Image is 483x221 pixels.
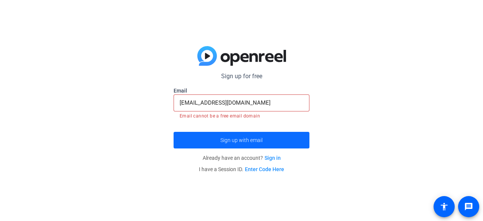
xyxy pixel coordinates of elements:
img: blue-gradient.svg [197,46,286,66]
a: Enter Code Here [245,166,284,172]
mat-icon: accessibility [440,202,449,211]
mat-error: Email cannot be a free email domain [180,111,303,120]
label: Email [174,87,309,94]
button: Sign up with email [174,132,309,148]
span: Already have an account? [203,155,281,161]
mat-icon: message [464,202,473,211]
input: Enter Email Address [180,98,303,107]
p: Sign up for free [174,72,309,81]
a: Sign in [265,155,281,161]
span: I have a Session ID. [199,166,284,172]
